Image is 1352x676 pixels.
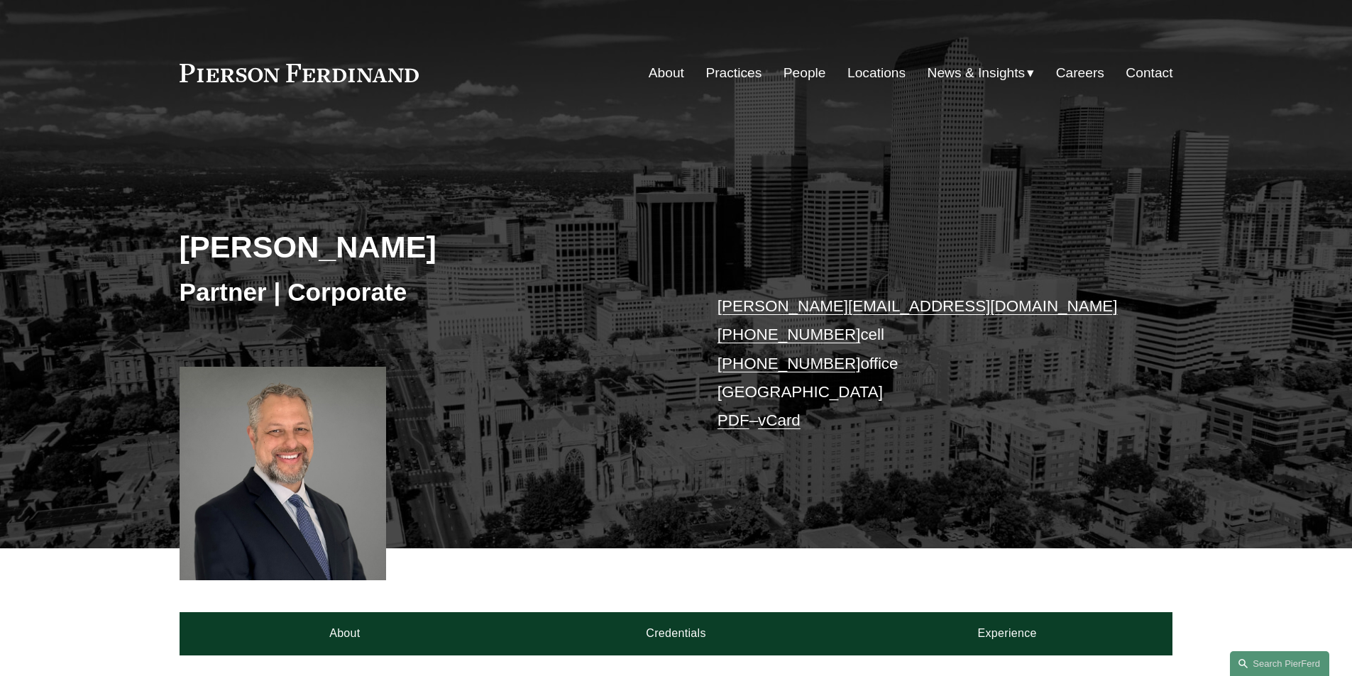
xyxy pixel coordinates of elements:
[718,292,1131,436] p: cell office [GEOGRAPHIC_DATA] –
[847,60,906,87] a: Locations
[718,297,1118,315] a: [PERSON_NAME][EMAIL_ADDRESS][DOMAIN_NAME]
[718,411,749,429] a: PDF
[180,277,676,308] h3: Partner | Corporate
[718,355,861,372] a: [PHONE_NUMBER]
[705,60,762,87] a: Practices
[1230,651,1329,676] a: Search this site
[928,60,1035,87] a: folder dropdown
[510,612,842,655] a: Credentials
[928,61,1026,86] span: News & Insights
[842,612,1173,655] a: Experience
[180,612,511,655] a: About
[649,60,684,87] a: About
[1056,60,1104,87] a: Careers
[180,228,676,265] h2: [PERSON_NAME]
[718,326,861,343] a: [PHONE_NUMBER]
[784,60,826,87] a: People
[758,411,801,429] a: vCard
[1126,60,1172,87] a: Contact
